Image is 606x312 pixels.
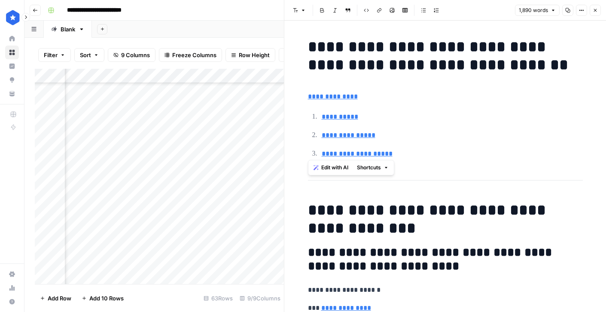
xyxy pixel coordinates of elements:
[5,46,19,59] a: Browse
[5,281,19,295] a: Usage
[5,267,19,281] a: Settings
[357,164,381,171] span: Shortcuts
[121,51,150,59] span: 9 Columns
[80,51,91,59] span: Sort
[159,48,222,62] button: Freeze Columns
[519,6,548,14] span: 1,890 words
[108,48,155,62] button: 9 Columns
[5,7,19,28] button: Workspace: ConsumerAffairs
[76,291,129,305] button: Add 10 Rows
[225,48,275,62] button: Row Height
[172,51,216,59] span: Freeze Columns
[38,48,71,62] button: Filter
[310,162,352,173] button: Edit with AI
[5,87,19,101] a: Your Data
[515,5,560,16] button: 1,890 words
[44,21,92,38] a: Blank
[5,10,21,25] img: ConsumerAffairs Logo
[74,48,104,62] button: Sort
[321,164,348,171] span: Edit with AI
[5,295,19,309] button: Help + Support
[5,73,19,87] a: Opportunities
[48,294,71,303] span: Add Row
[239,51,270,59] span: Row Height
[236,291,284,305] div: 9/9 Columns
[200,291,236,305] div: 63 Rows
[44,51,58,59] span: Filter
[5,32,19,46] a: Home
[35,291,76,305] button: Add Row
[89,294,124,303] span: Add 10 Rows
[353,162,392,173] button: Shortcuts
[61,25,75,34] div: Blank
[5,59,19,73] a: Insights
